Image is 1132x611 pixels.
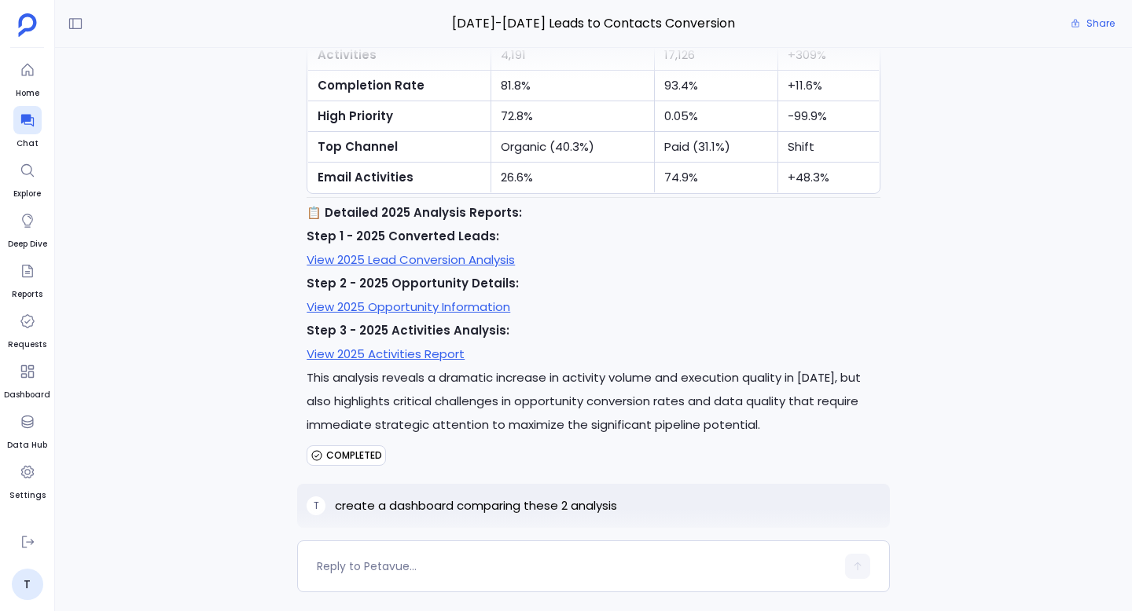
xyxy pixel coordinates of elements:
[307,204,522,221] strong: 📋 Detailed 2025 Analysis Reports:
[778,163,880,193] td: +48.3%
[13,56,42,100] a: Home
[307,228,499,244] strong: Step 1 - 2025 Converted Leads:
[335,496,617,515] p: create a dashboard comparing these 2 analysis
[8,238,47,251] span: Deep Dive
[8,307,46,351] a: Requests
[654,71,777,101] td: 93.4%
[13,87,42,100] span: Home
[1086,17,1115,30] span: Share
[326,449,382,462] span: COMPLETED
[318,138,398,155] strong: Top Channel
[318,169,413,185] strong: Email Activities
[13,156,42,200] a: Explore
[307,346,465,362] a: View 2025 Activities Report
[297,13,890,34] span: [DATE]-[DATE] Leads to Contacts Conversion
[307,298,510,315] a: View 2025 Opportunity Information
[8,207,47,251] a: Deep Dive
[307,251,515,268] a: View 2025 Lead Conversion Analysis
[318,108,393,124] strong: High Priority
[12,288,42,301] span: Reports
[9,458,46,502] a: Settings
[307,322,509,338] strong: Step 3 - 2025 Activities Analysis:
[7,408,47,452] a: Data Hub
[654,101,777,132] td: 0.05%
[13,188,42,200] span: Explore
[491,101,654,132] td: 72.8%
[491,132,654,163] td: Organic (40.3%)
[4,389,50,401] span: Dashboard
[778,101,880,132] td: -99.9%
[307,366,880,437] p: This analysis reveals a dramatic increase in activity volume and execution quality in [DATE], but...
[12,569,43,600] a: T
[12,257,42,301] a: Reports
[7,439,47,452] span: Data Hub
[13,137,42,150] span: Chat
[318,77,424,93] strong: Completion Rate
[778,71,880,101] td: +11.6%
[18,13,37,37] img: petavue logo
[491,71,654,101] td: 81.8%
[1061,13,1124,35] button: Share
[4,357,50,401] a: Dashboard
[491,163,654,193] td: 26.6%
[307,275,519,291] strong: Step 2 - 2025 Opportunity Details:
[314,499,319,512] span: T
[654,163,777,193] td: 74.9%
[654,132,777,163] td: Paid (31.1%)
[9,489,46,502] span: Settings
[8,338,46,351] span: Requests
[778,132,880,163] td: Shift
[13,106,42,150] a: Chat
